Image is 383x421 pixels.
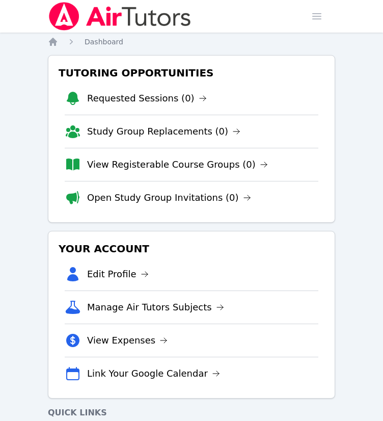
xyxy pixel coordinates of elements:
a: Requested Sessions (0) [87,91,207,106]
a: Study Group Replacements (0) [87,124,240,139]
a: Dashboard [85,37,123,47]
a: Open Study Group Invitations (0) [87,191,251,205]
img: Air Tutors [48,2,192,31]
span: Dashboard [85,38,123,46]
h4: Quick Links [48,407,335,419]
h3: Your Account [57,240,326,258]
a: View Registerable Course Groups (0) [87,157,268,172]
a: View Expenses [87,333,168,348]
h3: Tutoring Opportunities [57,64,326,82]
a: Edit Profile [87,267,149,281]
a: Manage Air Tutors Subjects [87,300,224,314]
nav: Breadcrumb [48,37,335,47]
a: Link Your Google Calendar [87,366,220,381]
